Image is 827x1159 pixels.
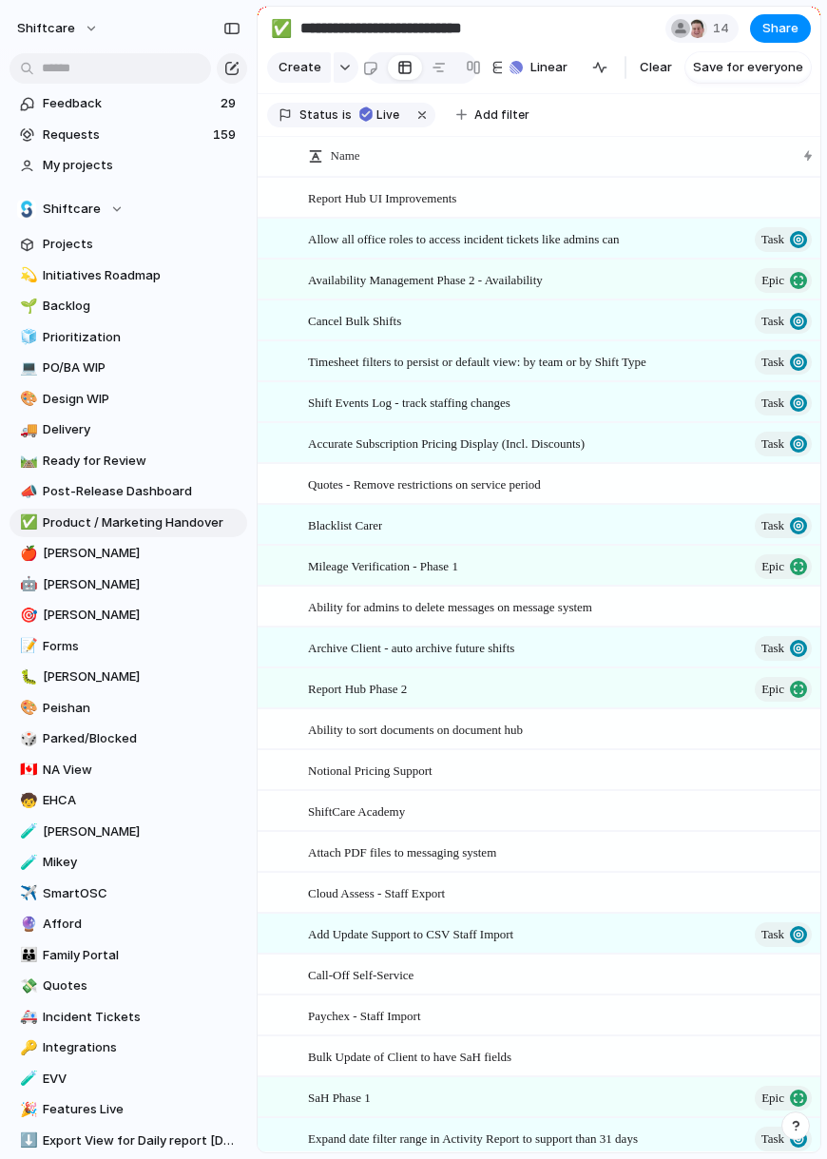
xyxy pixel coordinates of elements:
span: Backlog [43,297,240,316]
button: is [338,105,356,126]
div: 🇨🇦 [20,759,33,781]
a: Projects [10,230,247,259]
span: Clear [640,58,672,77]
span: Availability Management Phase 2 - Availability [308,268,543,290]
button: 📣 [17,482,36,501]
a: 🔮Afford [10,910,247,938]
div: ✅Product / Marketing Handover [10,509,247,537]
div: 🌱Backlog [10,292,247,320]
span: Ability to sort documents on document hub [308,718,523,740]
span: Add filter [474,106,529,124]
span: Parked/Blocked [43,729,240,748]
a: 👪Family Portal [10,941,247,970]
span: [PERSON_NAME] [43,822,240,841]
span: NA View [43,761,240,780]
span: [PERSON_NAME] [43,544,240,563]
div: 💫Initiatives Roadmap [10,261,247,290]
button: 🌱 [17,297,36,316]
button: shiftcare [9,13,108,44]
span: Save for everyone [693,58,803,77]
button: 💫 [17,266,36,285]
span: Ability for admins to delete messages on message system [308,595,592,617]
button: 🧒 [17,791,36,810]
div: 🎲 [20,728,33,750]
div: ✅ [271,15,292,41]
span: Epic [761,1085,784,1111]
button: 🎉 [17,1100,36,1119]
a: My projects [10,151,247,180]
button: 🎨 [17,699,36,718]
span: Delivery [43,420,240,439]
div: 👪 [20,944,33,966]
button: Task [755,391,812,415]
a: 🎯[PERSON_NAME] [10,601,247,629]
a: 💻PO/BA WIP [10,354,247,382]
span: Paychex - Staff Import [308,1004,421,1026]
button: 🎯 [17,606,36,625]
a: 🤖[PERSON_NAME] [10,570,247,599]
a: 📝Forms [10,632,247,661]
span: ShiftCare Academy [308,800,405,821]
button: 🎲 [17,729,36,748]
a: 🧒EHCA [10,786,247,815]
span: Requests [43,126,207,145]
div: 🎨Peishan [10,694,247,723]
button: 🤖 [17,575,36,594]
span: PO/BA WIP [43,358,240,377]
span: Report Hub Phase 2 [308,677,407,699]
span: shiftcare [17,19,75,38]
div: 🛤️Ready for Review [10,447,247,475]
span: Create [279,58,321,77]
button: Task [755,513,812,538]
a: 🚚Delivery [10,415,247,444]
button: 🧪 [17,853,36,872]
span: Task [761,226,784,253]
a: 🚑Incident Tickets [10,1003,247,1032]
div: 🐛 [20,666,33,688]
a: 🧪[PERSON_NAME] [10,818,247,846]
span: Report Hub UI Improvements [308,186,456,208]
button: ⬇️ [17,1131,36,1150]
span: Design WIP [43,390,240,409]
span: Notional Pricing Support [308,759,433,781]
div: ✈️ [20,882,33,904]
button: ✅ [266,13,297,44]
button: 🎨 [17,390,36,409]
a: 🔑Integrations [10,1033,247,1062]
span: Share [762,19,798,38]
button: Clear [632,52,680,83]
a: 💸Quotes [10,972,247,1000]
div: 🧪 [20,852,33,874]
button: Epic [755,268,812,293]
div: 🛤️ [20,450,33,472]
button: ✅ [17,513,36,532]
button: 🇨🇦 [17,761,36,780]
div: ⬇️Export View for Daily report [DATE] [10,1127,247,1155]
span: [PERSON_NAME] [43,667,240,686]
span: Allow all office roles to access incident tickets like admins can [308,227,620,249]
span: SmartOSC [43,884,240,903]
span: Attach PDF files to messaging system [308,840,496,862]
div: 🧪Mikey [10,848,247,877]
div: 🌱 [20,296,33,318]
a: 🐛[PERSON_NAME] [10,663,247,691]
button: 🧪 [17,822,36,841]
button: Task [755,309,812,334]
span: 159 [213,126,240,145]
span: is [342,106,352,124]
span: Accurate Subscription Pricing Display (Incl. Discounts) [308,432,585,454]
span: Status [299,106,338,124]
a: 📣Post-Release Dashboard [10,477,247,506]
a: 🎲Parked/Blocked [10,724,247,753]
div: 🔮 [20,914,33,936]
span: Bulk Update of Client to have SaH fields [308,1045,511,1067]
